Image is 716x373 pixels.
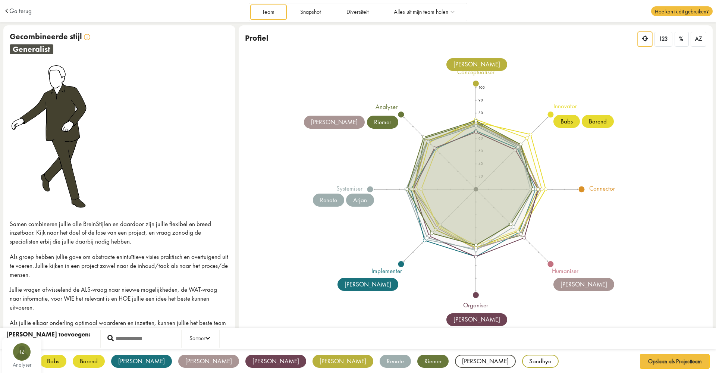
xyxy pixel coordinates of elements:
div: [PERSON_NAME] [553,278,614,291]
a: Snapshot [288,4,333,20]
tspan: conceptualiser [457,68,495,76]
span: Gecombineerde stijl [10,31,82,41]
div: Renate [380,355,411,368]
text: 80 [478,110,483,115]
p: Jullie vragen afwisselend de ALS-vraag naar nieuwe mogelijkheden, de WAT-vraag naar informatie, v... [10,285,229,312]
button: Opslaan als Projectteam [640,354,710,369]
img: generalist.png [10,63,90,210]
div: [PERSON_NAME] toevoegen: [6,330,91,339]
tspan: connector [589,184,615,192]
div: Riemer [417,355,449,368]
div: Barend [73,355,105,368]
a: Team [250,4,287,20]
div: [PERSON_NAME] [111,355,172,368]
div: Babs [40,355,66,368]
span: 123 [659,35,668,43]
div: [PERSON_NAME] [446,313,507,326]
div: Arjan [346,194,374,207]
text: 100 [478,85,485,90]
tspan: implementer [371,267,402,275]
div: [PERSON_NAME] [337,278,398,291]
div: [PERSON_NAME] [446,58,507,71]
span: AZ [695,35,702,43]
div: Barend [582,115,614,128]
tspan: systemiser [336,184,363,192]
div: analyser [6,362,38,368]
p: Samen combineren jullie alle BreinStijlen en daardoor zijn jullie flexibel en breed inzetbaar. Ki... [10,220,229,246]
div: [PERSON_NAME] [178,355,239,368]
div: [PERSON_NAME] [245,355,306,368]
text: 90 [478,98,483,103]
span: generalist [10,44,53,54]
tspan: innovator [553,102,577,110]
p: Als groep hebben jullie gave om abstracte enintuïtieve visies praktisch en overtuigend uit te voe... [10,253,229,279]
tspan: organiser [463,301,489,309]
p: Als jullie elkaar onderling optimaal waarderen en inzetten, kunnen jullie het beste team ‘ever’ z... [10,319,229,336]
tspan: humaniser [552,267,579,275]
div: [PERSON_NAME] [313,355,373,368]
span: Hoe kan ik dit gebruiken? [651,6,712,16]
div: Babs [553,115,580,128]
div: Renate [313,194,344,207]
span: % [679,35,683,43]
div: Riemer [367,116,398,129]
span: TZ [13,349,31,355]
div: Sorteer [189,334,210,343]
div: Sandhya [522,355,559,368]
div: [PERSON_NAME] [455,355,516,368]
span: Alles uit mijn team halen [394,9,448,15]
span: Profiel [245,33,268,43]
a: Diversiteit [334,4,380,20]
tspan: analyser [376,103,398,111]
a: Ga terug [9,8,32,14]
a: Alles uit mijn team halen [382,4,466,20]
img: info.svg [84,34,90,40]
div: [PERSON_NAME] [304,116,365,129]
